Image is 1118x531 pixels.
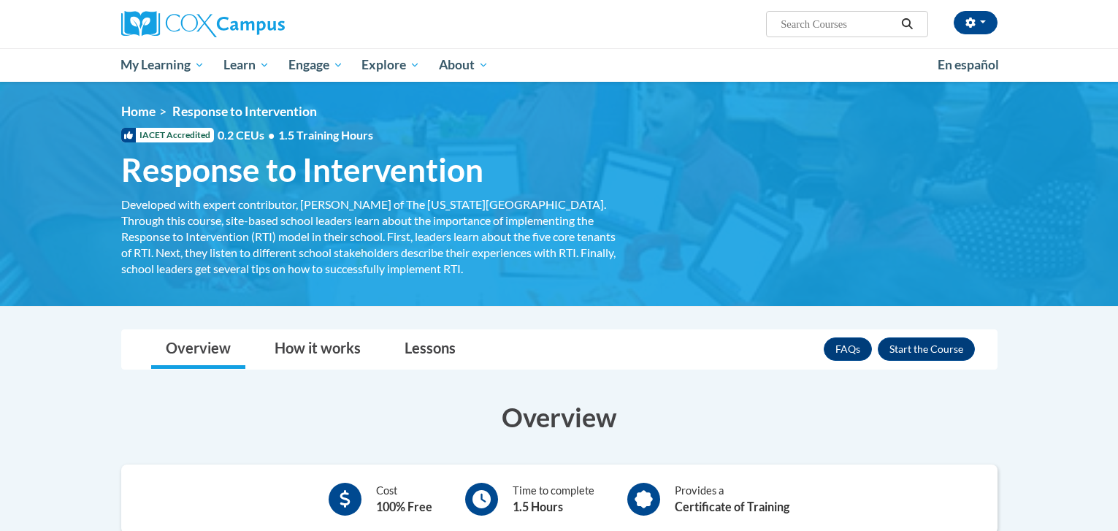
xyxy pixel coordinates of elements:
[376,483,432,516] div: Cost
[878,337,975,361] button: Enroll
[288,56,343,74] span: Engage
[439,56,489,74] span: About
[390,330,470,369] a: Lessons
[121,196,625,277] div: Developed with expert contributor, [PERSON_NAME] of The [US_STATE][GEOGRAPHIC_DATA]. Through this...
[376,500,432,513] b: 100% Free
[279,48,353,82] a: Engage
[112,48,215,82] a: My Learning
[779,15,896,33] input: Search Courses
[121,128,214,142] span: IACET Accredited
[121,150,483,189] span: Response to Intervention
[675,500,789,513] b: Certificate of Training
[429,48,498,82] a: About
[268,128,275,142] span: •
[121,104,156,119] a: Home
[896,15,918,33] button: Search
[824,337,872,361] a: FAQs
[99,48,1019,82] div: Main menu
[260,330,375,369] a: How it works
[278,128,373,142] span: 1.5 Training Hours
[172,104,317,119] span: Response to Intervention
[223,56,269,74] span: Learn
[151,330,245,369] a: Overview
[954,11,998,34] button: Account Settings
[352,48,429,82] a: Explore
[513,483,594,516] div: Time to complete
[214,48,279,82] a: Learn
[121,11,399,37] a: Cox Campus
[120,56,204,74] span: My Learning
[121,399,998,435] h3: Overview
[361,56,420,74] span: Explore
[513,500,563,513] b: 1.5 Hours
[218,127,373,143] span: 0.2 CEUs
[928,50,1008,80] a: En español
[121,11,285,37] img: Cox Campus
[938,57,999,72] span: En español
[675,483,789,516] div: Provides a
